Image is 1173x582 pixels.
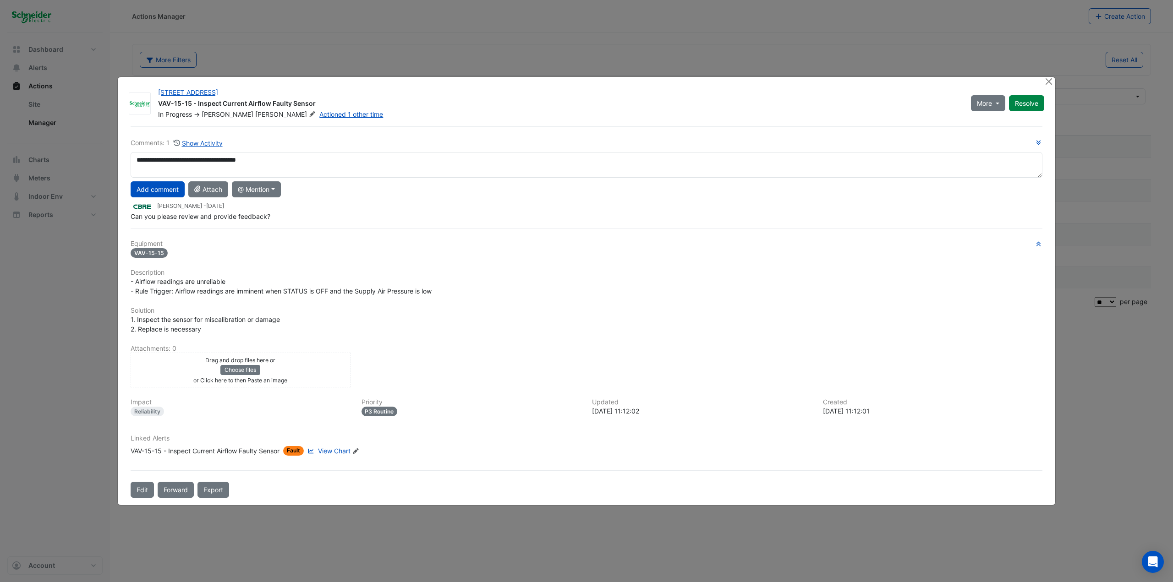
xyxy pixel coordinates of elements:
button: Close [1044,77,1053,87]
button: Forward [158,482,194,498]
span: -> [194,110,200,118]
div: Reliability [131,407,164,416]
small: or Click here to then Paste an image [193,377,287,384]
button: Resolve [1009,95,1044,111]
span: [PERSON_NAME] [255,110,318,119]
a: View Chart [306,446,351,456]
h6: Linked Alerts [131,435,1042,442]
span: Can you please review and provide feedback? [131,212,270,220]
button: More [971,95,1005,111]
img: CBRE Charter Hall [131,201,153,212]
span: In Progress [158,110,192,118]
small: [PERSON_NAME] - [157,202,224,210]
div: [DATE] 11:12:02 [592,406,812,416]
h6: Attachments: 0 [131,345,1042,353]
h6: Created [823,398,1043,406]
fa-icon: Edit Linked Alerts [352,448,359,455]
h6: Equipment [131,240,1042,248]
h6: Updated [592,398,812,406]
a: Actioned 1 other time [319,110,383,118]
h6: Description [131,269,1042,277]
span: [PERSON_NAME] [202,110,253,118]
img: Schneider Electric [129,99,150,109]
div: VAV-15-15 - Inspect Current Airflow Faulty Sensor [158,99,960,110]
button: Show Activity [173,138,223,148]
span: More [977,98,992,108]
h6: Priority [362,398,581,406]
span: 2025-05-07 11:12:02 [206,202,224,209]
span: 1. Inspect the sensor for miscalibration or damage 2. Replace is necessary [131,315,280,333]
h6: Impact [131,398,351,406]
a: [STREET_ADDRESS] [158,88,218,96]
button: Choose files [220,365,260,375]
div: VAV-15-15 - Inspect Current Airflow Faulty Sensor [131,446,280,456]
small: Drag and drop files here or [205,357,275,364]
button: @ Mention [232,181,281,197]
button: Edit [131,482,154,498]
span: - Airflow readings are unreliable - Rule Trigger: Airflow readings are imminent when STATUS is OF... [131,277,432,295]
div: Comments: 1 [131,138,223,148]
span: VAV-15-15 [131,248,168,258]
div: P3 Routine [362,407,398,416]
h6: Solution [131,307,1042,315]
span: View Chart [318,447,351,455]
a: Export [197,482,229,498]
button: Add comment [131,181,185,197]
button: Attach [188,181,228,197]
div: [DATE] 11:12:01 [823,406,1043,416]
div: Open Intercom Messenger [1142,551,1164,573]
span: Fault [283,446,304,456]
